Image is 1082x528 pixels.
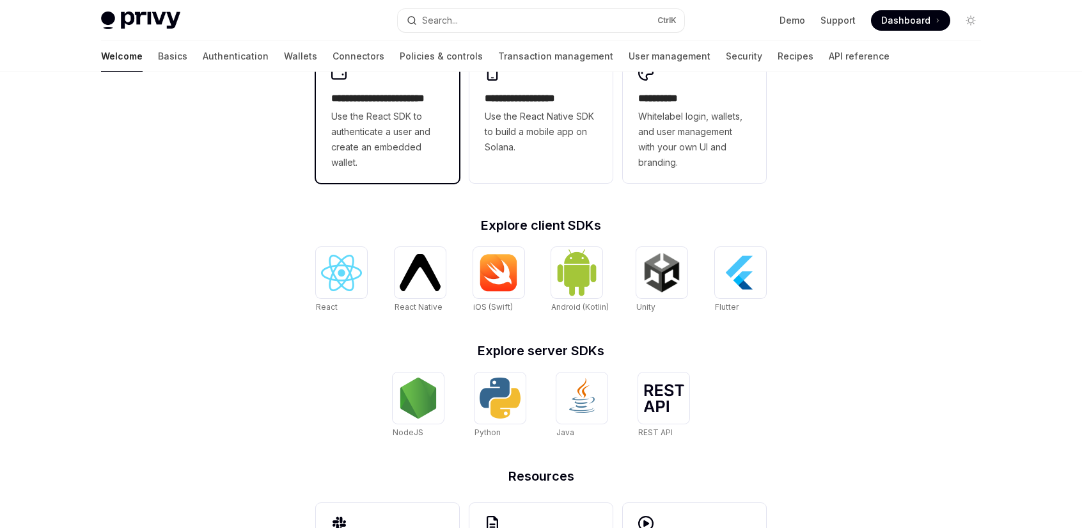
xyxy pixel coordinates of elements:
[422,13,458,28] div: Search...
[393,428,423,437] span: NodeJS
[400,41,483,72] a: Policies & controls
[400,254,441,291] img: React Native
[474,372,526,439] a: PythonPython
[561,378,602,419] img: Java
[715,247,766,314] a: FlutterFlutter
[960,10,981,31] button: Toggle dark mode
[556,248,597,296] img: Android (Kotlin)
[331,109,444,170] span: Use the React SDK to authenticate a user and create an embedded wallet.
[556,372,608,439] a: JavaJava
[473,247,524,314] a: iOS (Swift)iOS (Swift)
[316,247,367,314] a: ReactReact
[316,470,766,483] h2: Resources
[638,372,689,439] a: REST APIREST API
[638,428,673,437] span: REST API
[636,247,687,314] a: UnityUnity
[101,12,180,29] img: light logo
[881,14,930,27] span: Dashboard
[829,41,890,72] a: API reference
[638,109,751,170] span: Whitelabel login, wallets, and user management with your own UI and branding.
[284,41,317,72] a: Wallets
[780,14,805,27] a: Demo
[316,302,338,312] span: React
[641,252,682,293] img: Unity
[820,14,856,27] a: Support
[778,41,813,72] a: Recipes
[398,9,684,32] button: Search...CtrlK
[101,41,143,72] a: Welcome
[478,253,519,292] img: iOS (Swift)
[398,378,439,419] img: NodeJS
[469,52,613,183] a: **** **** **** ***Use the React Native SDK to build a mobile app on Solana.
[316,219,766,232] h2: Explore client SDKs
[321,255,362,291] img: React
[726,41,762,72] a: Security
[720,252,761,293] img: Flutter
[551,247,609,314] a: Android (Kotlin)Android (Kotlin)
[485,109,597,155] span: Use the React Native SDK to build a mobile app on Solana.
[395,302,443,312] span: React Native
[393,372,444,439] a: NodeJSNodeJS
[657,15,677,26] span: Ctrl K
[473,302,513,312] span: iOS (Swift)
[395,247,446,314] a: React NativeReact Native
[480,378,521,419] img: Python
[333,41,384,72] a: Connectors
[623,52,766,183] a: **** *****Whitelabel login, wallets, and user management with your own UI and branding.
[498,41,613,72] a: Transaction management
[715,302,739,312] span: Flutter
[158,41,187,72] a: Basics
[474,428,501,437] span: Python
[551,302,609,312] span: Android (Kotlin)
[643,384,684,412] img: REST API
[556,428,574,437] span: Java
[203,41,269,72] a: Authentication
[871,10,950,31] a: Dashboard
[636,302,655,312] span: Unity
[629,41,710,72] a: User management
[316,344,766,357] h2: Explore server SDKs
